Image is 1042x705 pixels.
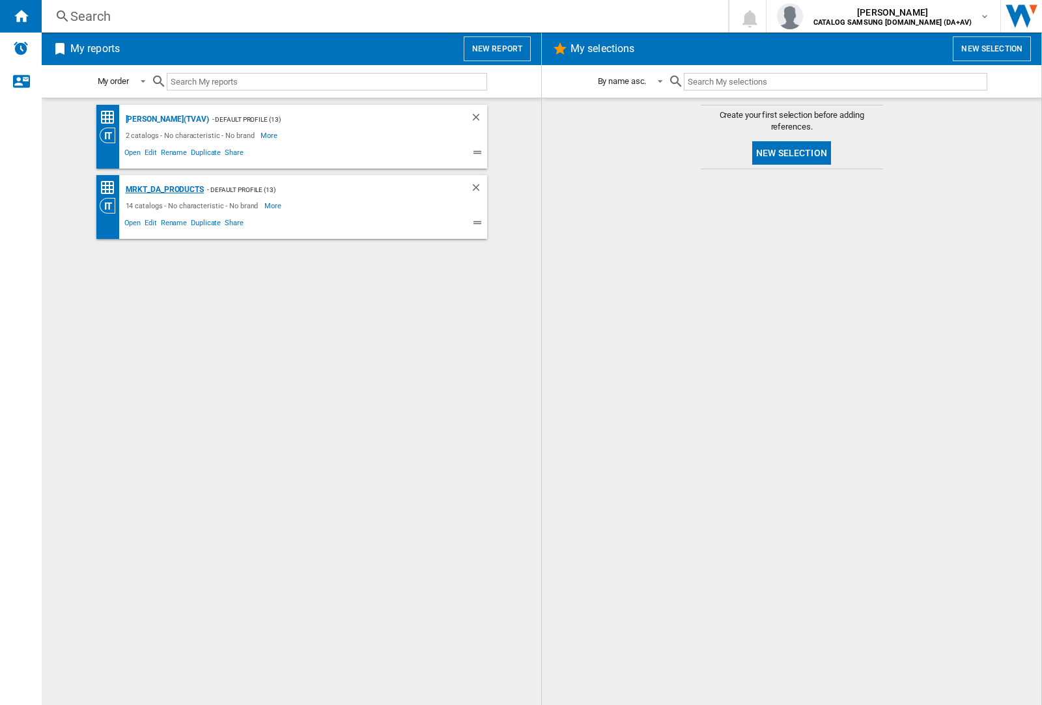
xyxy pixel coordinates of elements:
[68,36,122,61] h2: My reports
[204,182,444,198] div: - Default profile (13)
[777,3,803,29] img: profile.jpg
[122,111,209,128] div: [PERSON_NAME](TVAV)
[470,111,487,128] div: Delete
[167,73,487,90] input: Search My reports
[159,217,189,232] span: Rename
[122,217,143,232] span: Open
[752,141,831,165] button: New selection
[953,36,1031,61] button: New selection
[122,146,143,162] span: Open
[813,18,972,27] b: CATALOG SAMSUNG [DOMAIN_NAME] (DA+AV)
[470,182,487,198] div: Delete
[264,198,283,214] span: More
[260,128,279,143] span: More
[122,198,265,214] div: 14 catalogs - No characteristic - No brand
[159,146,189,162] span: Rename
[684,73,987,90] input: Search My selections
[223,146,246,162] span: Share
[70,7,694,25] div: Search
[189,146,223,162] span: Duplicate
[122,128,261,143] div: 2 catalogs - No characteristic - No brand
[143,217,159,232] span: Edit
[13,40,29,56] img: alerts-logo.svg
[98,76,129,86] div: My order
[209,111,444,128] div: - Default profile (13)
[100,198,122,214] div: Category View
[122,182,204,198] div: MRKT_DA_PRODUCTS
[813,6,972,19] span: [PERSON_NAME]
[189,217,223,232] span: Duplicate
[100,180,122,196] div: Price Matrix
[568,36,637,61] h2: My selections
[464,36,531,61] button: New report
[701,109,883,133] span: Create your first selection before adding references.
[100,128,122,143] div: Category View
[100,109,122,126] div: Price Matrix
[223,217,246,232] span: Share
[598,76,647,86] div: By name asc.
[143,146,159,162] span: Edit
